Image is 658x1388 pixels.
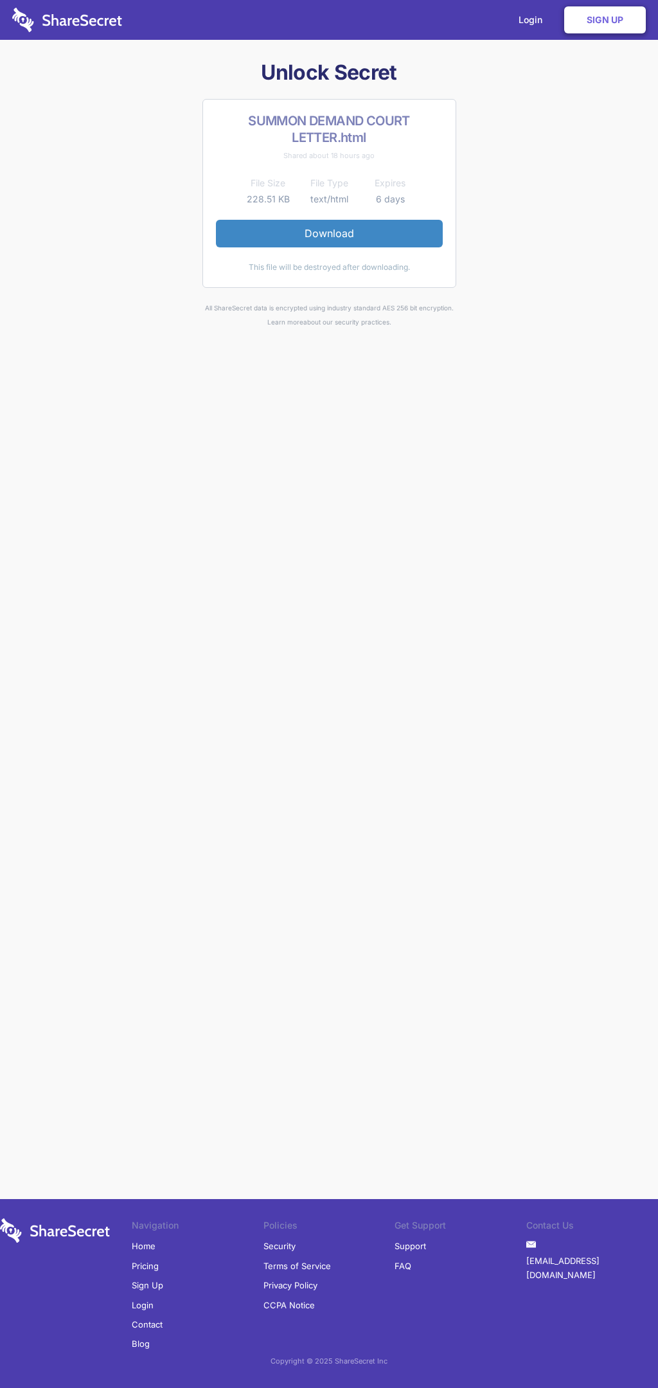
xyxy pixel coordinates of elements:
[395,1218,526,1236] li: Get Support
[238,175,299,191] th: File Size
[132,1315,163,1334] a: Contact
[216,220,443,247] a: Download
[132,1276,163,1295] a: Sign Up
[263,1236,296,1256] a: Security
[526,1251,658,1285] a: [EMAIL_ADDRESS][DOMAIN_NAME]
[263,1218,395,1236] li: Policies
[132,1256,159,1276] a: Pricing
[12,8,122,32] img: logo-wordmark-white-trans-d4663122ce5f474addd5e946df7df03e33cb6a1c49d2221995e7729f52c070b2.svg
[263,1256,331,1276] a: Terms of Service
[299,175,360,191] th: File Type
[564,6,646,33] a: Sign Up
[526,1218,658,1236] li: Contact Us
[216,260,443,274] div: This file will be destroyed after downloading.
[132,1334,150,1353] a: Blog
[360,191,421,207] td: 6 days
[299,191,360,207] td: text/html
[263,1295,315,1315] a: CCPA Notice
[132,1218,263,1236] li: Navigation
[132,1236,156,1256] a: Home
[395,1236,426,1256] a: Support
[267,318,303,326] a: Learn more
[395,1256,411,1276] a: FAQ
[132,1295,154,1315] a: Login
[263,1276,317,1295] a: Privacy Policy
[216,148,443,163] div: Shared about 18 hours ago
[216,112,443,146] h2: SUMMON DEMAND COURT LETTER.html
[238,191,299,207] td: 228.51 KB
[360,175,421,191] th: Expires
